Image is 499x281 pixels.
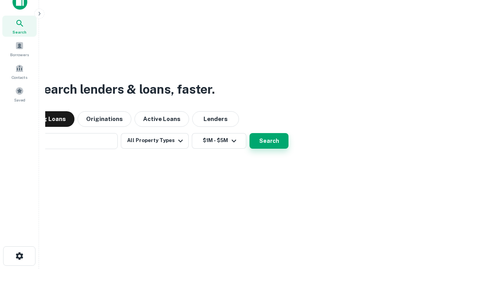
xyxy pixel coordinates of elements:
[2,16,37,37] a: Search
[10,52,29,58] span: Borrowers
[2,38,37,59] a: Borrowers
[12,29,27,35] span: Search
[14,97,25,103] span: Saved
[192,111,239,127] button: Lenders
[460,219,499,256] iframe: Chat Widget
[78,111,131,127] button: Originations
[2,61,37,82] a: Contacts
[12,74,27,80] span: Contacts
[192,133,246,149] button: $1M - $5M
[2,84,37,105] a: Saved
[134,111,189,127] button: Active Loans
[35,80,215,99] h3: Search lenders & loans, faster.
[121,133,189,149] button: All Property Types
[249,133,288,149] button: Search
